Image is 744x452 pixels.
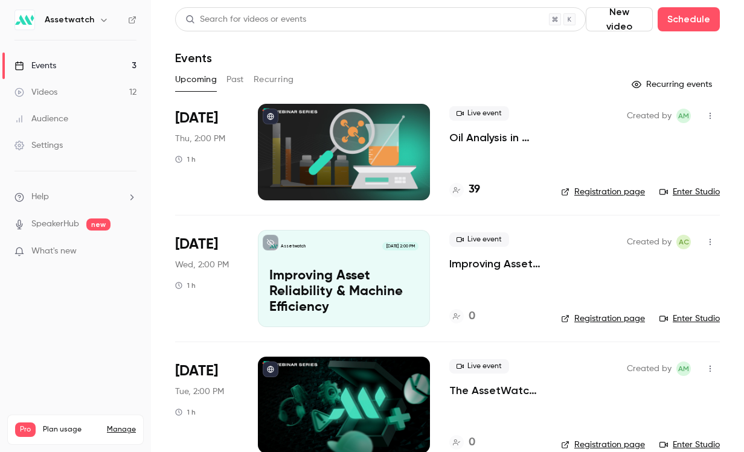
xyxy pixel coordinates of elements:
span: [DATE] [175,361,218,381]
a: Registration page [561,313,645,325]
a: Enter Studio [659,186,720,198]
button: Recurring events [626,75,720,94]
button: Upcoming [175,70,217,89]
button: Schedule [658,7,720,31]
a: Enter Studio [659,313,720,325]
span: Wed, 2:00 PM [175,259,229,271]
span: Auburn Meadows [676,361,691,376]
div: Events [14,60,56,72]
a: 0 [449,308,475,325]
p: Assetwatch [281,243,306,249]
h6: Assetwatch [45,14,94,26]
a: 0 [449,434,475,451]
button: Past [226,70,244,89]
span: [DATE] [175,109,218,128]
div: 1 h [175,281,196,290]
span: Thu, 2:00 PM [175,133,225,145]
span: AM [678,361,689,376]
a: The AssetWatch Experience, Unpacked [449,383,542,398]
span: AC [679,235,689,249]
h4: 39 [469,182,480,198]
a: SpeakerHub [31,218,79,231]
a: Improving Asset Reliability & Machine EfficiencyAssetwatch[DATE] 2:00 PMImproving Asset Reliabili... [258,230,430,326]
h4: 0 [469,308,475,325]
span: Help [31,191,49,203]
li: help-dropdown-opener [14,191,136,203]
span: Auburn Meadows [676,109,691,123]
span: Created by [627,235,672,249]
span: new [86,218,111,231]
span: Pro [15,422,36,437]
div: Oct 15 Wed, 2:00 PM (America/New York) [175,230,239,326]
img: Assetwatch [15,10,34,30]
span: Live event [449,106,509,121]
div: Settings [14,139,63,151]
span: [DATE] 2:00 PM [382,242,418,250]
a: Registration page [561,186,645,198]
span: Plan usage [43,425,100,434]
a: Oil Analysis in Action [449,130,542,145]
div: Audience [14,113,68,125]
span: Created by [627,109,672,123]
span: What's new [31,245,77,258]
a: Enter Studio [659,439,720,451]
a: Improving Asset Reliability & Machine Efficiency [449,256,542,271]
div: 1 h [175,407,196,417]
a: Registration page [561,439,645,451]
span: Live event [449,359,509,374]
div: Videos [14,86,57,98]
span: Adam Creamer [676,235,691,249]
p: Improving Asset Reliability & Machine Efficiency [269,269,418,315]
a: 39 [449,182,480,198]
span: AM [678,109,689,123]
button: Recurring [254,70,294,89]
a: Manage [107,425,136,434]
span: [DATE] [175,235,218,254]
div: Search for videos or events [185,13,306,26]
h1: Events [175,51,212,65]
span: Tue, 2:00 PM [175,386,224,398]
h4: 0 [469,434,475,451]
button: New video [586,7,653,31]
span: Created by [627,361,672,376]
div: 1 h [175,154,196,164]
span: Live event [449,232,509,247]
div: Sep 25 Thu, 2:00 PM (America/New York) [175,104,239,200]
